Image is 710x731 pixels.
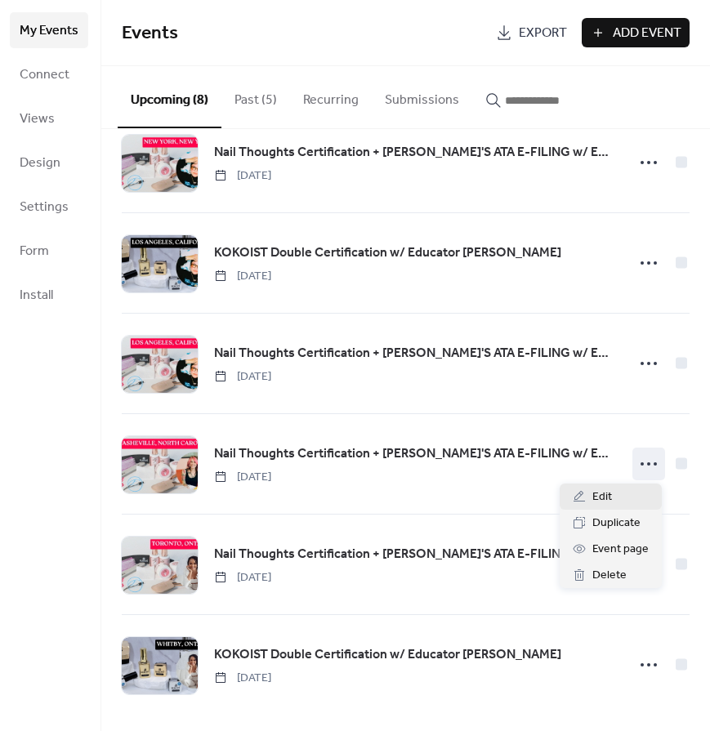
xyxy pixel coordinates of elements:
span: Edit [592,488,612,507]
a: Form [10,233,88,269]
span: Settings [20,194,69,221]
a: Nail Thoughts Certification + [PERSON_NAME]'S ATA E-FILING w/ Educator [PERSON_NAME] [214,444,616,465]
span: Nail Thoughts Certification + [PERSON_NAME]'S ATA E-FILING w/ Educator [PERSON_NAME] [214,143,616,163]
span: [DATE] [214,670,271,687]
button: Recurring [290,66,372,127]
span: Design [20,150,60,176]
span: Duplicate [592,514,641,533]
a: Views [10,100,88,136]
a: Settings [10,189,88,225]
span: Event page [592,540,649,559]
span: Nail Thoughts Certification + [PERSON_NAME]'S ATA E-FILING w/ Educator [PERSON_NAME] [214,444,616,464]
span: KOKOIST Double Certification w/ Educator [PERSON_NAME] [214,645,561,665]
a: Nail Thoughts Certification + [PERSON_NAME]'S ATA E-FILING w/ Educator [PERSON_NAME] [214,142,616,163]
span: Form [20,238,49,265]
span: [DATE] [214,469,271,486]
span: Views [20,106,55,132]
button: Upcoming (8) [118,66,221,128]
span: My Events [20,18,78,44]
span: Nail Thoughts Certification + [PERSON_NAME]'S ATA E-FILING w/ Educator [PERSON_NAME] [214,545,616,564]
span: Install [20,283,53,309]
a: Nail Thoughts Certification + [PERSON_NAME]'S ATA E-FILING w/ Educator [PERSON_NAME] [214,343,616,364]
a: Export [488,18,575,47]
button: Add Event [582,18,690,47]
a: KOKOIST Double Certification w/ Educator [PERSON_NAME] [214,243,561,264]
span: [DATE] [214,167,271,185]
span: Connect [20,62,69,88]
button: Past (5) [221,66,290,127]
span: Add Event [613,24,681,43]
span: Nail Thoughts Certification + [PERSON_NAME]'S ATA E-FILING w/ Educator [PERSON_NAME] [214,344,616,363]
span: Export [519,24,567,43]
span: [DATE] [214,368,271,386]
span: Events [122,16,178,51]
span: [DATE] [214,268,271,285]
span: [DATE] [214,569,271,586]
a: KOKOIST Double Certification w/ Educator [PERSON_NAME] [214,644,561,666]
a: My Events [10,12,88,48]
a: Nail Thoughts Certification + [PERSON_NAME]'S ATA E-FILING w/ Educator [PERSON_NAME] [214,544,616,565]
a: Design [10,145,88,181]
a: Connect [10,56,88,92]
a: Install [10,277,88,313]
span: Delete [592,566,627,586]
span: KOKOIST Double Certification w/ Educator [PERSON_NAME] [214,243,561,263]
button: Submissions [372,66,472,127]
